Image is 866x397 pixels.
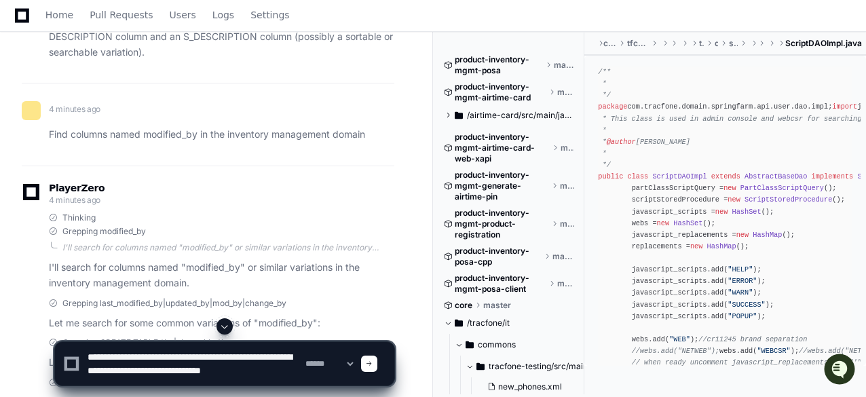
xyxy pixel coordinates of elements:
span: Grepping modified_by [62,226,146,237]
svg: Directory [455,315,463,331]
span: class [627,172,648,181]
div: I'll search for columns named "modified_by" or similar variations in the inventory management dom... [62,242,394,253]
span: ScriptStoredProcedure [745,195,832,204]
span: product-inventory-mgmt-airtime-card [455,81,546,103]
span: Grepping last_modified_by|updated_by|mod_by|change_by [62,298,286,309]
span: HashMap [707,242,736,250]
span: core-services [603,38,616,49]
span: master [557,278,575,289]
span: "HELP" [728,265,753,273]
span: PlayerZero [49,184,105,192]
span: new [723,184,736,192]
div: Welcome [14,54,247,76]
span: "WARN" [728,288,753,297]
span: 4 minutes ago [49,195,100,205]
span: product-inventory-mgmt-airtime-card-web-xapi [455,132,550,164]
div: We're offline, but we'll be back soon! [46,115,197,126]
span: master [561,143,574,153]
span: master [560,219,574,229]
span: tracfone [699,38,704,49]
button: Start new chat [231,105,247,121]
span: /airtime-card/src/main/java/com/tracfone/airtime/card/constant [467,110,574,121]
span: HashSet [673,219,702,227]
span: implements [812,172,854,181]
span: new [715,208,728,216]
span: HashSet [732,208,761,216]
span: package [598,102,627,111]
span: AbstractBaseDao [745,172,807,181]
span: master [560,181,574,191]
p: I'll search for columns named "modified_by" or similar variations in the inventory management dom... [49,260,394,291]
span: Pull Requests [90,11,153,19]
button: /airtime-card/src/main/java/com/tracfone/airtime/card/constant [444,105,574,126]
span: master [554,60,574,71]
button: /tracfone/it [444,312,574,334]
span: new [690,242,702,250]
span: product-inventory-mgmt-posa [455,54,543,76]
span: Settings [250,11,289,19]
p: Let me search for some common variations of "modified_by": [49,316,394,331]
span: domain [715,38,718,49]
svg: Directory [455,107,463,124]
span: product-inventory-mgmt-posa-client [455,273,546,295]
span: public [598,172,623,181]
span: ScriptDAOImpl.java [785,38,862,49]
img: 1756235613930-3d25f9e4-fa56-45dd-b3ad-e072dfbd1548 [14,101,38,126]
img: PlayerZero [14,14,41,41]
span: PartClassScriptQuery [740,184,824,192]
span: Home [45,11,73,19]
span: product-inventory-posa-cpp [455,246,542,267]
span: master [557,87,574,98]
span: tfcommon-core-dao [627,38,649,49]
span: HashMap [753,231,782,239]
span: "ERROR" [728,277,757,285]
span: product-inventory-mgmt-product-registration [455,208,549,240]
span: new [728,195,740,204]
span: springfarm [729,38,738,49]
span: ScriptDAOImpl [652,172,707,181]
span: /tracfone/it [467,318,510,328]
span: import [832,102,857,111]
span: product-inventory-mgmt-generate-airtime-pin [455,170,549,202]
div: Start new chat [46,101,223,115]
span: master [552,251,574,262]
span: @author [607,138,636,146]
span: Logs [212,11,234,19]
span: "POPUP" [728,312,757,320]
iframe: Open customer support [823,352,859,389]
span: Pylon [135,143,164,153]
span: "SUCCESS" [728,301,765,309]
span: Thinking [62,212,96,223]
span: core [455,300,472,311]
span: 4 minutes ago [49,104,100,114]
span: Users [170,11,196,19]
span: new [736,231,749,239]
a: Powered byPylon [96,142,164,153]
span: new [657,219,669,227]
p: Find columns named modified_by in the inventory management domain [49,127,394,143]
span: master [483,300,511,311]
span: extends [711,172,740,181]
